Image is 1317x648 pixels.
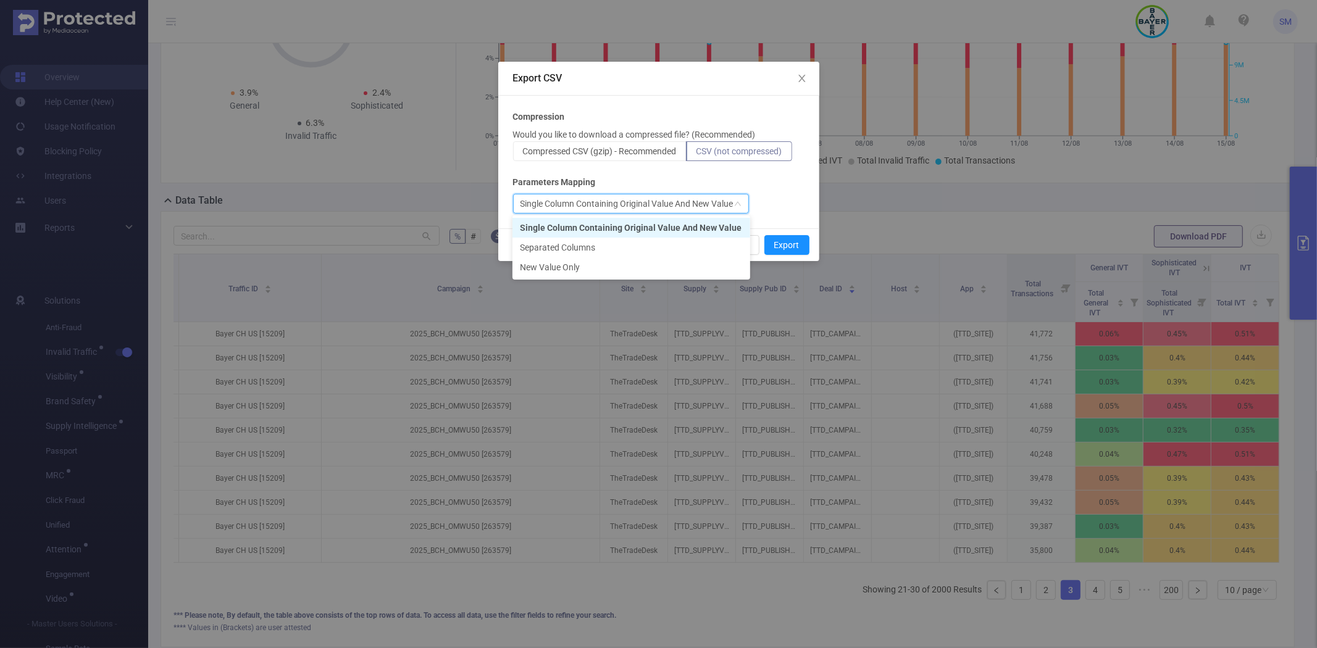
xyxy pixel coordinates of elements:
span: CSV (not compressed) [696,146,782,156]
p: Would you like to download a compressed file? (Recommended) [513,128,756,141]
i: icon: down [734,200,742,209]
div: Single Column Containing Original Value And New Value [521,194,734,213]
b: Compression [513,110,565,123]
button: Export [764,235,809,255]
li: Separated Columns [512,238,750,257]
b: Parameters Mapping [513,176,596,189]
button: Close [785,62,819,96]
span: Compressed CSV (gzip) - Recommended [523,146,677,156]
li: New Value Only [512,257,750,277]
li: Single Column Containing Original Value And New Value [512,218,750,238]
div: Export CSV [513,72,805,85]
i: icon: close [797,73,807,83]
